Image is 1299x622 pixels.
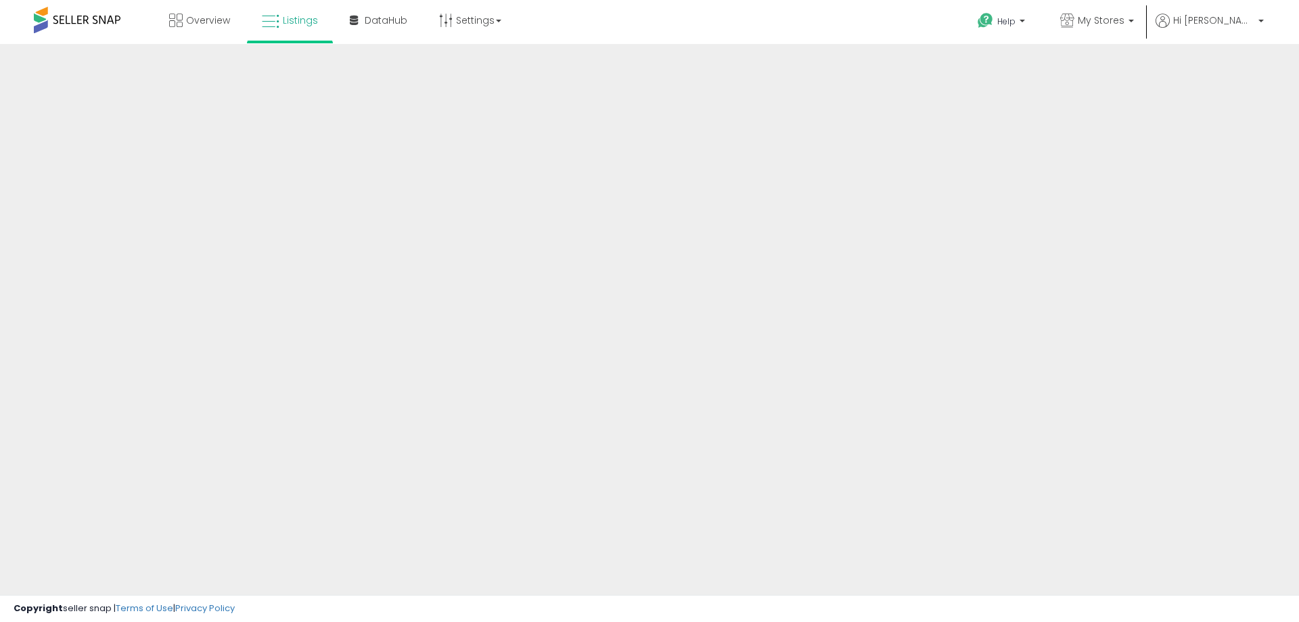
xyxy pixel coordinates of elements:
span: My Stores [1078,14,1124,27]
a: Privacy Policy [175,602,235,615]
span: Help [997,16,1016,27]
span: Listings [283,14,318,27]
span: Overview [186,14,230,27]
a: Help [967,2,1039,44]
div: seller snap | | [14,602,235,615]
span: DataHub [365,14,407,27]
a: Hi [PERSON_NAME] [1156,14,1264,44]
strong: Copyright [14,602,63,615]
i: Get Help [977,12,994,29]
span: Hi [PERSON_NAME] [1173,14,1254,27]
a: Terms of Use [116,602,173,615]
